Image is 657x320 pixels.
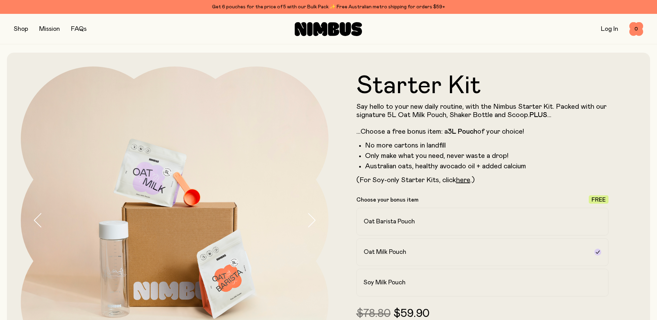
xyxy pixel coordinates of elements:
[364,278,406,287] h2: Soy Milk Pouch
[456,177,470,184] a: here
[364,217,415,226] h2: Oat Barista Pouch
[592,197,606,203] span: Free
[356,103,609,136] p: Say hello to your new daily routine, with the Nimbus Starter Kit. Packed with our signature 5L Oa...
[458,128,477,135] strong: Pouch
[356,308,391,319] span: $78.80
[629,22,643,36] button: 0
[365,141,609,150] li: No more cartons in landfill
[365,152,609,160] li: Only make what you need, never waste a drop!
[356,176,609,184] p: (For Soy-only Starter Kits, click .)
[448,128,456,135] strong: 3L
[14,3,643,11] div: Get 6 pouches for the price of 5 with our Bulk Pack ✨ Free Australian metro shipping for orders $59+
[39,26,60,32] a: Mission
[601,26,618,32] a: Log In
[530,112,547,118] strong: PLUS
[356,196,418,203] p: Choose your bonus item
[393,308,429,319] span: $59.90
[356,73,609,98] h1: Starter Kit
[365,162,609,170] li: Australian oats, healthy avocado oil + added calcium
[364,248,406,256] h2: Oat Milk Pouch
[71,26,87,32] a: FAQs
